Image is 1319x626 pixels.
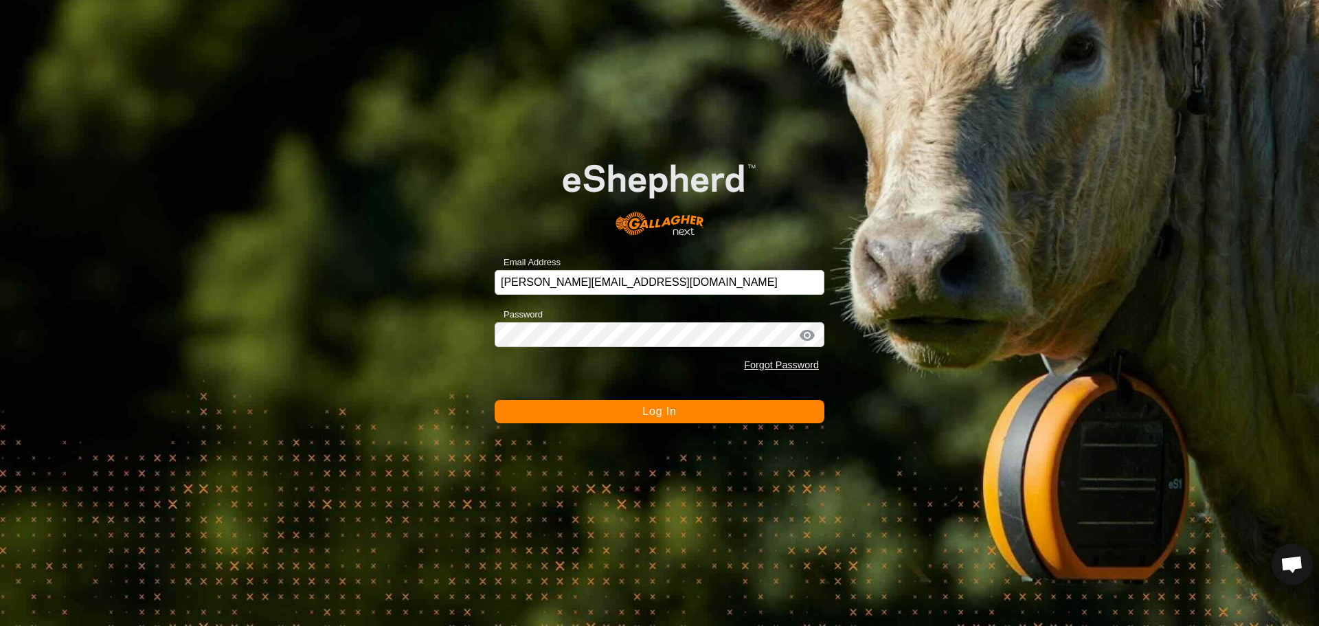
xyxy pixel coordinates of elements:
label: Password [495,308,543,322]
div: Open chat [1272,544,1313,585]
label: Email Address [495,256,561,269]
a: Forgot Password [744,359,819,370]
img: E-shepherd Logo [528,137,791,249]
input: Email Address [495,270,824,295]
button: Log In [495,400,824,423]
span: Log In [642,405,676,417]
